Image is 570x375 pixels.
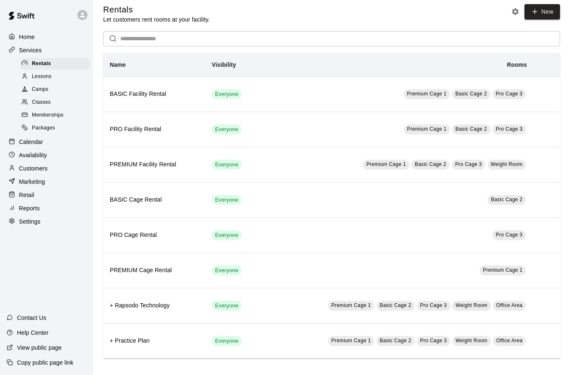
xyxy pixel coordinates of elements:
h5: Rentals [103,4,210,15]
a: Memberships [20,109,93,122]
span: Everyone [212,161,242,169]
span: Office Area [496,338,523,343]
span: Rentals [32,60,51,68]
a: Retail [7,189,87,201]
a: Rentals [20,57,93,70]
a: Home [7,31,87,43]
p: Reports [19,204,40,212]
span: Camps [32,85,48,94]
b: Visibility [212,61,236,68]
div: This service is visible to all of your customers [212,89,242,99]
div: Camps [20,84,90,95]
span: Pro Cage 3 [496,91,523,97]
div: Rentals [20,58,90,70]
h6: PRO Cage Rental [110,231,198,240]
p: Settings [19,217,41,226]
a: Settings [7,215,87,228]
span: Weight Room [456,338,488,343]
span: Premium Cage 1 [331,338,371,343]
div: This service is visible to all of your customers [212,336,242,346]
span: Everyone [212,231,242,239]
a: Marketing [7,175,87,188]
span: Everyone [212,90,242,98]
span: Classes [32,98,51,107]
a: Lessons [20,70,93,83]
p: Contact Us [17,314,46,322]
div: This service is visible to all of your customers [212,230,242,240]
a: Customers [7,162,87,175]
div: This service is visible to all of your customers [212,160,242,170]
span: Weight Room [491,161,523,167]
div: Memberships [20,110,90,121]
div: Packages [20,122,90,134]
span: Everyone [212,302,242,310]
span: Premium Cage 1 [407,91,447,97]
span: Memberships [32,111,63,119]
span: Pro Cage 3 [420,302,447,308]
p: Customers [19,164,48,173]
span: Basic Cage 2 [380,302,411,308]
a: Services [7,44,87,56]
h6: PREMIUM Cage Rental [110,266,198,275]
span: Basic Cage 2 [455,126,487,132]
span: Weight Room [456,302,488,308]
span: Everyone [212,267,242,275]
span: Pro Cage 3 [420,338,447,343]
table: simple table [103,53,560,358]
span: Everyone [212,196,242,204]
b: Name [110,61,126,68]
div: Classes [20,97,90,108]
h6: PREMIUM Facility Rental [110,160,198,169]
span: Basic Cage 2 [455,91,487,97]
p: Calendar [19,138,43,146]
p: Services [19,46,42,54]
h6: + Practice Plan [110,336,198,346]
button: Rental settings [509,5,522,18]
a: Camps [20,83,93,96]
a: Availability [7,149,87,161]
p: Help Center [17,329,48,337]
p: View public page [17,343,62,352]
a: Classes [20,96,93,109]
a: Calendar [7,136,87,148]
span: Office Area [496,302,523,308]
span: Basic Cage 2 [380,338,411,343]
p: Let customers rent rooms at your facility. [103,15,210,24]
a: Reports [7,202,87,214]
a: New [524,4,560,19]
div: This service is visible to all of your customers [212,195,242,205]
a: Packages [20,122,93,135]
span: Basic Cage 2 [415,161,446,167]
b: Rooms [507,61,527,68]
span: Everyone [212,126,242,134]
span: Premium Cage 1 [407,126,447,132]
span: Pro Cage 3 [496,126,523,132]
div: This service is visible to all of your customers [212,265,242,275]
div: Lessons [20,71,90,83]
h6: PRO Facility Rental [110,125,198,134]
span: Basic Cage 2 [491,197,522,202]
span: Pro Cage 3 [496,232,523,238]
div: This service is visible to all of your customers [212,301,242,311]
p: Availability [19,151,47,159]
div: This service is visible to all of your customers [212,124,242,134]
span: Premium Cage 1 [331,302,371,308]
span: Packages [32,124,55,132]
span: Premium Cage 1 [483,267,523,273]
h6: BASIC Facility Rental [110,90,198,99]
span: Everyone [212,337,242,345]
p: Retail [19,191,34,199]
h6: + Rapsodo Technology [110,301,198,310]
p: Marketing [19,178,45,186]
p: Copy public page link [17,358,73,367]
h6: BASIC Cage Rental [110,195,198,205]
span: Premium Cage 1 [366,161,406,167]
span: Pro Cage 3 [455,161,482,167]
